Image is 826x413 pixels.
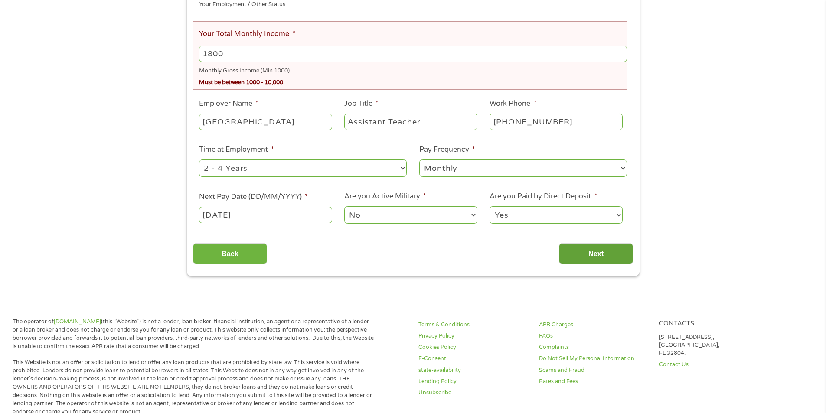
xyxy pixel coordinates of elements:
a: Contact Us [659,361,769,369]
label: Pay Frequency [419,145,475,154]
label: Work Phone [490,99,536,108]
label: Next Pay Date (DD/MM/YYYY) [199,192,308,202]
label: Your Total Monthly Income [199,29,295,39]
input: 1800 [199,46,627,62]
a: Rates and Fees [539,377,649,386]
a: Unsubscribe [418,389,529,397]
a: Scams and Fraud [539,366,649,374]
a: APR Charges [539,321,649,329]
a: state-availability [418,366,529,374]
label: Employer Name [199,99,258,108]
label: Time at Employment [199,145,274,154]
p: [STREET_ADDRESS], [GEOGRAPHIC_DATA], FL 32804. [659,333,769,358]
a: FAQs [539,332,649,340]
input: ---Click Here for Calendar --- [199,207,332,223]
input: Walmart [199,114,332,130]
a: E-Consent [418,354,529,363]
label: Are you Active Military [344,192,426,201]
a: [DOMAIN_NAME] [54,318,101,325]
a: Complaints [539,343,649,351]
div: Must be between 1000 - 10,000. [199,75,627,87]
a: Cookies Policy [418,343,529,351]
input: (231) 754-4010 [490,114,622,130]
h4: Contacts [659,320,769,328]
p: The operator of (this “Website”) is not a lender, loan broker, financial institution, an agent or... [13,318,374,351]
a: Do Not Sell My Personal Information [539,354,649,363]
a: Terms & Conditions [418,321,529,329]
a: Lending Policy [418,377,529,386]
input: Next [559,243,633,264]
input: Cashier [344,114,477,130]
div: Monthly Gross Income (Min 1000) [199,64,627,75]
input: Back [193,243,267,264]
a: Privacy Policy [418,332,529,340]
label: Job Title [344,99,379,108]
label: Are you Paid by Direct Deposit [490,192,597,201]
